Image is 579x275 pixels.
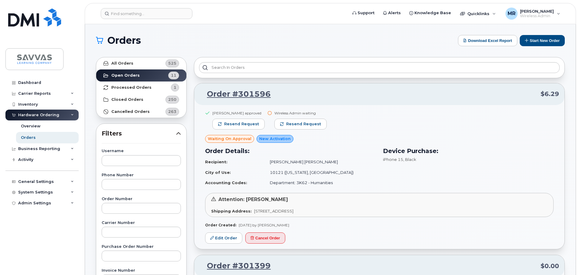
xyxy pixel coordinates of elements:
[111,73,140,78] strong: Open Orders
[541,262,559,270] span: $0.00
[111,97,143,102] strong: Closed Orders
[200,261,271,271] a: Order #301399
[168,97,176,102] span: 250
[111,61,133,66] strong: All Orders
[264,177,376,188] td: Department: 3K62 - Humanities
[102,245,181,249] label: Purchase Order Number
[259,136,291,142] span: New Activation
[102,221,181,225] label: Carrier Number
[111,85,152,90] strong: Processed Orders
[264,167,376,178] td: 10121 ([US_STATE], [GEOGRAPHIC_DATA])
[96,94,186,106] a: Closed Orders250
[211,209,252,213] strong: Shipping Address:
[171,72,176,78] span: 11
[205,146,376,155] h3: Order Details:
[254,209,293,213] span: [STREET_ADDRESS]
[96,106,186,118] a: Cancelled Orders263
[102,173,181,177] label: Phone Number
[96,57,186,69] a: All Orders525
[111,109,150,114] strong: Cancelled Orders
[274,119,327,130] button: Resend request
[520,35,565,46] button: Start New Order
[199,62,560,73] input: Search in orders
[96,82,186,94] a: Processed Orders1
[212,119,265,130] button: Resend request
[205,159,227,164] strong: Recipient:
[264,157,376,167] td: [PERSON_NAME] [PERSON_NAME]
[239,223,289,227] span: [DATE] by [PERSON_NAME]
[553,249,574,270] iframe: Messenger Launcher
[218,197,288,202] span: Attention: [PERSON_NAME]
[205,223,236,227] strong: Order Created:
[200,89,271,100] a: Order #301596
[205,170,231,175] strong: City of Use:
[174,85,176,90] span: 1
[205,232,242,244] a: Edit Order
[96,69,186,82] a: Open Orders11
[107,36,141,45] span: Orders
[102,197,181,201] label: Order Number
[541,90,559,98] span: $6.29
[102,269,181,273] label: Invoice Number
[274,110,327,116] div: Wireless Admin waiting
[205,180,247,185] strong: Accounting Codes:
[208,136,251,142] span: Waiting On Approval
[168,60,176,66] span: 525
[403,157,416,162] span: , Black
[102,149,181,153] label: Username
[458,35,517,46] button: Download Excel Report
[245,232,285,244] button: Cancel Order
[286,121,321,127] span: Resend request
[212,110,265,116] div: [PERSON_NAME] approved
[224,121,259,127] span: Resend request
[168,109,176,114] span: 263
[383,146,554,155] h3: Device Purchase:
[102,129,176,138] span: Filters
[383,157,403,162] span: iPhone 15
